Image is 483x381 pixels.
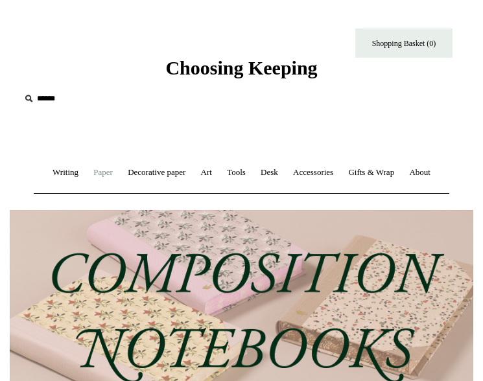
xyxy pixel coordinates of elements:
[287,156,340,190] a: Accessories
[87,156,119,190] a: Paper
[165,67,317,76] a: Choosing Keeping
[403,156,437,190] a: About
[194,156,218,190] a: Art
[46,156,85,190] a: Writing
[121,156,192,190] a: Decorative paper
[254,156,285,190] a: Desk
[342,156,401,190] a: Gifts & Wrap
[165,57,317,78] span: Choosing Keeping
[220,156,252,190] a: Tools
[355,29,453,58] a: Shopping Basket (0)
